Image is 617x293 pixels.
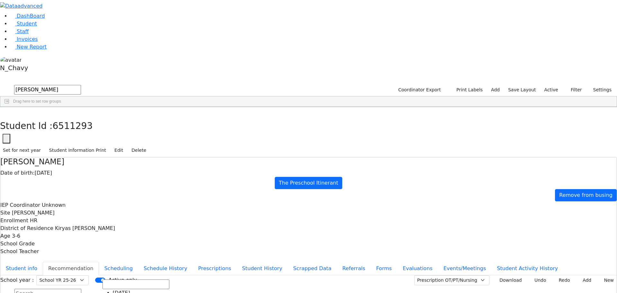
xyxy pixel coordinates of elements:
span: New Report [17,44,47,50]
button: Edit [112,145,126,155]
button: Scrapped Data [288,262,337,275]
button: Prescriptions [193,262,237,275]
span: Student [17,21,37,27]
input: Search [14,85,81,95]
button: Student info [0,262,43,275]
span: Unknown [42,202,66,208]
label: District of Residence [0,224,53,232]
span: [PERSON_NAME] [12,210,55,216]
a: DashBoard [10,13,45,19]
button: Evaluations [397,262,438,275]
span: 6511293 [53,121,93,131]
button: Undo [527,275,549,285]
span: DashBoard [17,13,45,19]
label: Active [541,85,561,95]
button: Save Layout [505,85,539,95]
button: Recommendation [43,262,99,275]
button: Print Labels [449,85,486,95]
button: Forms [371,262,397,275]
button: Schedule History [138,262,193,275]
label: Enrollment [0,217,28,224]
button: Student History [237,262,288,275]
input: Search [103,279,169,289]
a: Remove from busing [555,189,617,201]
label: School Teacher [0,248,39,255]
span: 3-6 [12,233,20,239]
label: Date of birth: [0,169,35,177]
span: Invoices [17,36,38,42]
span: Remove from busing [559,192,613,198]
label: Active only [108,276,137,284]
button: Add [576,275,594,285]
a: Staff [10,28,29,34]
button: Student Activity History [491,262,563,275]
h4: [PERSON_NAME] [0,157,617,167]
a: Student [10,21,37,27]
button: Events/Meetings [438,262,491,275]
label: Site [0,209,10,217]
span: Kiryas [PERSON_NAME] [55,225,115,231]
button: Referrals [337,262,371,275]
button: Coordinator Export [394,85,444,95]
button: Settings [585,85,614,95]
span: HR [30,217,37,224]
button: Filter [562,85,585,95]
a: Add [488,85,503,95]
label: IEP Coordinator [0,201,40,209]
button: Student Information Print [46,145,109,155]
a: Invoices [10,36,38,42]
a: The Preschool Itinerant [275,177,343,189]
div: [DATE] [0,169,617,177]
button: New [597,275,617,285]
button: Download [492,275,525,285]
label: School year : [0,276,34,284]
label: School Grade [0,240,35,248]
button: Redo [552,275,573,285]
label: Age [0,232,10,240]
button: Delete [129,145,149,155]
span: Drag here to set row groups [13,99,61,104]
a: New Report [10,44,47,50]
span: Staff [17,28,29,34]
button: Scheduling [99,262,138,275]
